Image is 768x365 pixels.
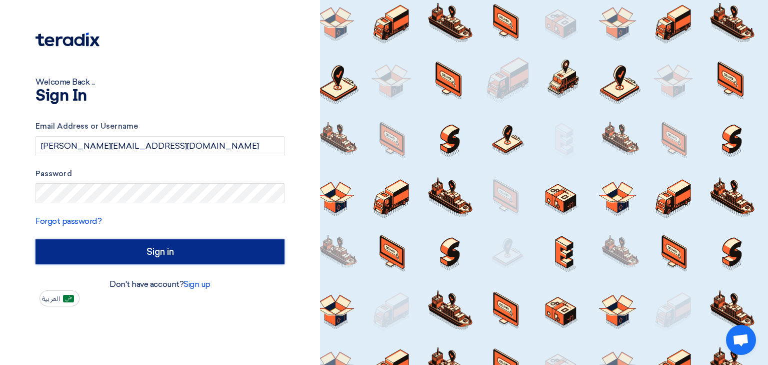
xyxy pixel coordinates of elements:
[183,279,210,289] a: Sign up
[35,239,284,264] input: Sign in
[35,88,284,104] h1: Sign In
[35,121,284,132] label: Email Address or Username
[35,76,284,88] div: Welcome Back ...
[35,216,101,226] a: Forgot password?
[39,290,79,306] button: العربية
[35,278,284,290] div: Don't have account?
[35,33,99,47] img: Teradix logo
[35,168,284,180] label: Password
[63,295,74,302] img: ar-AR.png
[35,136,284,156] input: Enter your business email or username
[42,295,60,302] span: العربية
[726,325,756,355] div: Open chat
